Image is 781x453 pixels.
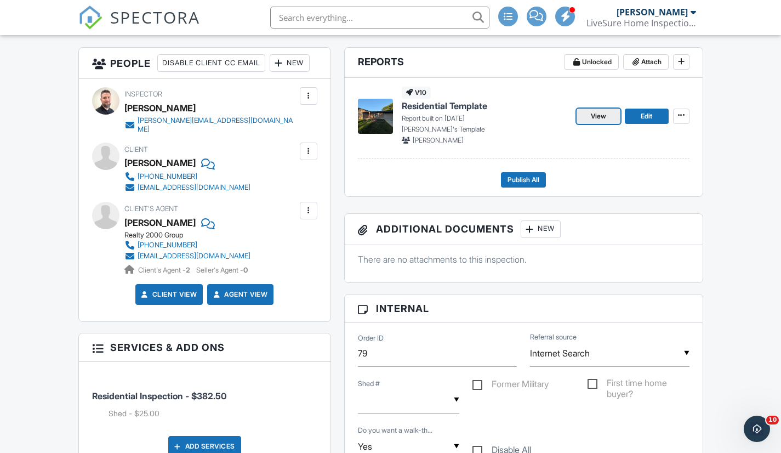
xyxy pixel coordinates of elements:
[138,183,250,192] div: [EMAIL_ADDRESS][DOMAIN_NAME]
[358,426,432,435] label: Do you want a walk-through after the inspection?
[766,416,779,424] span: 10
[124,171,250,182] a: [PHONE_NUMBER]
[124,145,148,154] span: Client
[124,214,196,231] a: [PERSON_NAME]
[270,7,489,29] input: Search everything...
[124,100,196,116] div: [PERSON_NAME]
[521,220,561,238] div: New
[345,214,703,245] h3: Additional Documents
[138,252,250,261] div: [EMAIL_ADDRESS][DOMAIN_NAME]
[243,266,248,274] strong: 0
[211,289,267,300] a: Agent View
[358,333,384,343] label: Order ID
[358,379,380,389] label: Shed #
[358,253,689,265] p: There are no attachments to this inspection.
[345,295,703,323] h3: Internal
[157,54,265,72] div: Disable Client CC Email
[109,408,317,419] li: Add on: Shed
[270,54,310,72] div: New
[124,251,250,262] a: [EMAIL_ADDRESS][DOMAIN_NAME]
[139,289,197,300] a: Client View
[744,416,770,442] iframe: Intercom live chat
[588,378,689,392] label: First time home buyer?
[617,7,688,18] div: [PERSON_NAME]
[92,390,226,401] span: Residential Inspection - $382.50
[124,182,250,193] a: [EMAIL_ADDRESS][DOMAIN_NAME]
[78,5,102,30] img: The Best Home Inspection Software - Spectora
[79,48,330,79] h3: People
[186,266,190,274] strong: 2
[124,231,259,240] div: Realty 2000 Group
[196,266,248,274] span: Seller's Agent -
[530,332,577,342] label: Referral source
[472,379,549,393] label: Former Military
[138,266,192,274] span: Client's Agent -
[124,240,250,251] a: [PHONE_NUMBER]
[124,155,196,171] div: [PERSON_NAME]
[124,116,297,134] a: [PERSON_NAME][EMAIL_ADDRESS][DOMAIN_NAME]
[586,18,696,29] div: LiveSure Home Inspections
[110,5,200,29] span: SPECTORA
[79,333,330,362] h3: Services & Add ons
[124,90,162,98] span: Inspector
[124,205,178,213] span: Client's Agent
[92,370,317,427] li: Service: Residential Inspection
[138,241,197,250] div: [PHONE_NUMBER]
[138,172,197,181] div: [PHONE_NUMBER]
[138,116,297,134] div: [PERSON_NAME][EMAIL_ADDRESS][DOMAIN_NAME]
[78,15,200,38] a: SPECTORA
